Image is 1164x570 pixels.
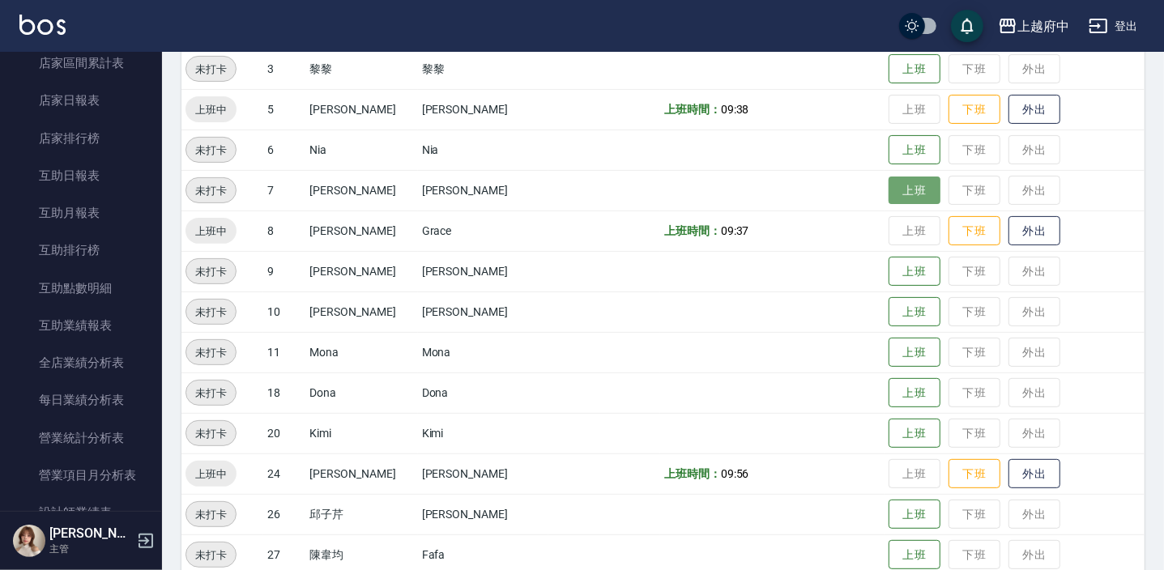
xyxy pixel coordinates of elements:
[263,332,305,372] td: 11
[263,413,305,453] td: 20
[418,211,548,251] td: Grace
[1008,216,1060,246] button: 外出
[186,547,236,564] span: 未打卡
[664,103,721,116] b: 上班時間：
[418,130,548,170] td: Nia
[1017,16,1069,36] div: 上越府中
[186,344,236,361] span: 未打卡
[418,49,548,89] td: 黎黎
[263,453,305,494] td: 24
[889,540,940,570] button: 上班
[186,182,236,199] span: 未打卡
[664,224,721,237] b: 上班時間：
[305,170,417,211] td: [PERSON_NAME]
[49,525,132,542] h5: [PERSON_NAME]
[305,372,417,413] td: Dona
[6,419,156,457] a: 營業統計分析表
[6,344,156,381] a: 全店業績分析表
[305,332,417,372] td: Mona
[664,467,721,480] b: 上班時間：
[889,177,940,205] button: 上班
[305,211,417,251] td: [PERSON_NAME]
[418,170,548,211] td: [PERSON_NAME]
[305,49,417,89] td: 黎黎
[889,135,940,165] button: 上班
[889,54,940,84] button: 上班
[186,61,236,78] span: 未打卡
[6,45,156,82] a: 店家區間累計表
[263,130,305,170] td: 6
[263,494,305,534] td: 26
[418,251,548,291] td: [PERSON_NAME]
[1008,459,1060,489] button: 外出
[889,338,940,368] button: 上班
[263,49,305,89] td: 3
[305,291,417,332] td: [PERSON_NAME]
[951,10,983,42] button: save
[1008,95,1060,125] button: 外出
[263,372,305,413] td: 18
[418,413,548,453] td: Kimi
[186,425,236,442] span: 未打卡
[6,232,156,269] a: 互助排行榜
[186,142,236,159] span: 未打卡
[305,453,417,494] td: [PERSON_NAME]
[418,453,548,494] td: [PERSON_NAME]
[6,381,156,419] a: 每日業績分析表
[6,494,156,531] a: 設計師業績表
[305,89,417,130] td: [PERSON_NAME]
[263,170,305,211] td: 7
[721,103,749,116] span: 09:38
[49,542,132,556] p: 主管
[305,130,417,170] td: Nia
[186,304,236,321] span: 未打卡
[721,467,749,480] span: 09:56
[418,332,548,372] td: Mona
[13,525,45,557] img: Person
[185,101,237,118] span: 上班中
[949,216,1000,246] button: 下班
[991,10,1076,43] button: 上越府中
[186,263,236,280] span: 未打卡
[19,15,66,35] img: Logo
[6,82,156,119] a: 店家日報表
[889,500,940,530] button: 上班
[949,459,1000,489] button: 下班
[185,223,237,240] span: 上班中
[721,224,749,237] span: 09:37
[1082,11,1145,41] button: 登出
[305,494,417,534] td: 邱子芹
[263,251,305,291] td: 9
[418,372,548,413] td: Dona
[263,89,305,130] td: 5
[6,157,156,194] a: 互助日報表
[418,494,548,534] td: [PERSON_NAME]
[6,270,156,307] a: 互助點數明細
[949,95,1000,125] button: 下班
[418,89,548,130] td: [PERSON_NAME]
[185,466,237,483] span: 上班中
[6,194,156,232] a: 互助月報表
[263,291,305,332] td: 10
[889,257,940,287] button: 上班
[418,291,548,332] td: [PERSON_NAME]
[186,385,236,402] span: 未打卡
[889,419,940,449] button: 上班
[305,413,417,453] td: Kimi
[889,378,940,408] button: 上班
[6,457,156,494] a: 營業項目月分析表
[6,120,156,157] a: 店家排行榜
[186,506,236,523] span: 未打卡
[305,251,417,291] td: [PERSON_NAME]
[6,307,156,344] a: 互助業績報表
[889,297,940,327] button: 上班
[263,211,305,251] td: 8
